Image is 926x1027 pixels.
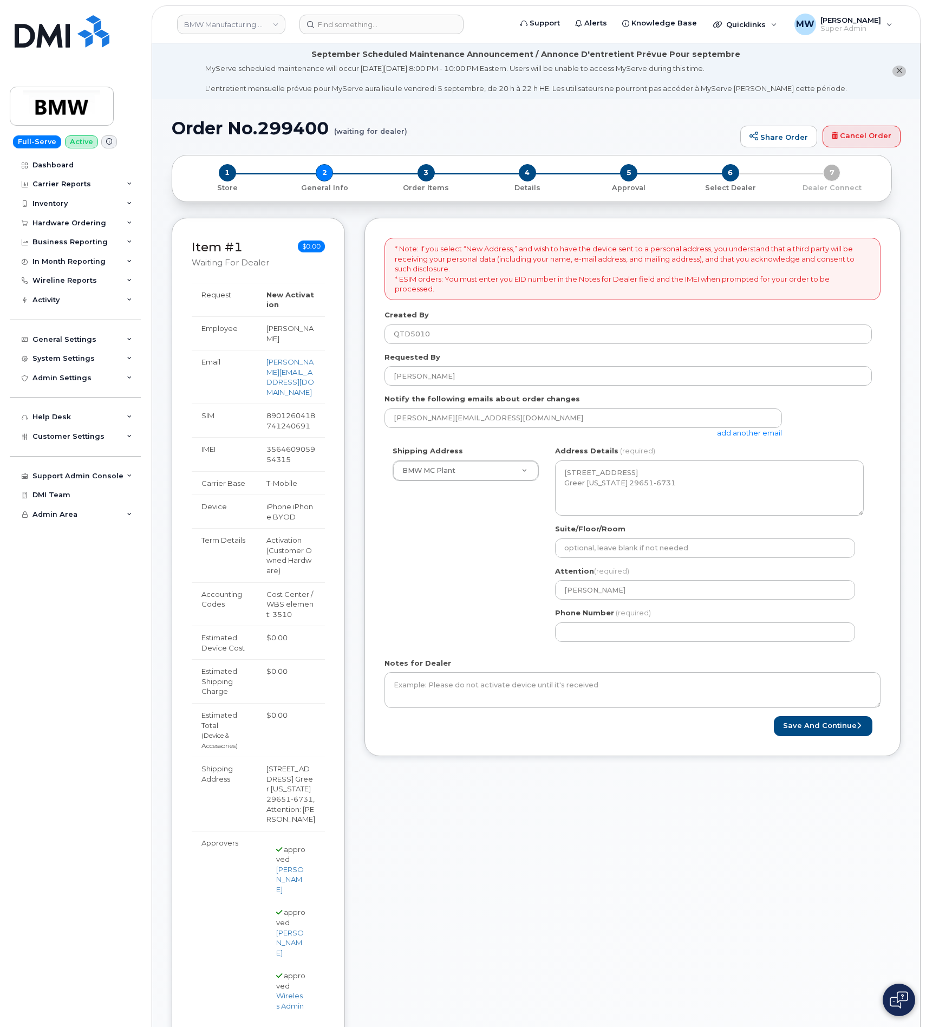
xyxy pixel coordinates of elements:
button: close notification [892,66,906,77]
td: [STREET_ADDRESS] Greer [US_STATE] 29651-6731, Attention: [PERSON_NAME] [257,757,325,830]
span: 6 [722,164,739,181]
label: Notify the following emails about order changes [384,394,580,404]
td: $0.00 [257,659,325,703]
td: $0.00 [257,703,325,757]
a: Share Order [740,126,817,147]
td: Accounting Codes [192,582,257,626]
td: 356460905954315 [257,437,325,471]
td: Activation (Customer Owned Hardware) [257,528,325,582]
label: Address Details [555,446,618,456]
span: (required) [620,446,655,455]
span: approved [276,845,305,864]
span: (required) [594,567,629,575]
p: * Note: If you select “New Address,” and wish to have the device sent to a personal address, you ... [395,244,870,294]
td: Estimated Shipping Charge [192,659,257,703]
span: (required) [616,608,651,617]
a: Item #1 [192,239,243,255]
p: Store [185,183,269,193]
span: 4 [519,164,536,181]
a: 1 Store [181,181,273,193]
textarea: [STREET_ADDRESS] Greer [US_STATE] 29651-6731 [555,460,864,516]
a: [PERSON_NAME] [276,865,304,894]
label: Notes for Dealer [384,658,451,668]
label: Requested By [384,352,440,362]
span: approved [276,971,305,990]
td: Employee [192,316,257,350]
a: Wireless Admin [276,991,304,1010]
td: [PERSON_NAME] [257,316,325,350]
td: Shipping Address [192,757,257,830]
strong: New Activation [266,290,314,309]
td: iPhone iPhone BYOD [257,495,325,528]
label: Suite/Floor/Room [555,524,625,534]
div: Cost Center / WBS element: 3510 [266,589,315,620]
a: 5 Approval [578,181,680,193]
a: add another email [717,428,782,437]
span: 1 [219,164,236,181]
div: September Scheduled Maintenance Announcement / Annonce D'entretient Prévue Pour septembre [311,49,740,60]
p: Approval [583,183,675,193]
small: waiting for dealer [192,258,269,268]
td: Approvers [192,831,257,1024]
a: 3 Order Items [375,181,477,193]
label: Attention [555,566,629,576]
div: MyServe scheduled maintenance will occur [DATE][DATE] 8:00 PM - 10:00 PM Eastern. Users will be u... [205,63,847,94]
p: Details [481,183,573,193]
td: Estimated Device Cost [192,626,257,659]
span: $0.00 [298,240,325,252]
span: approved [276,908,305,927]
span: 5 [620,164,637,181]
a: 4 Details [477,181,578,193]
input: optional, leave blank if not needed [555,538,855,558]
td: SIM [192,404,257,437]
td: Email [192,350,257,404]
td: Estimated Total [192,703,257,757]
td: 8901260418741240691 [257,404,325,437]
span: BMW MC Plant [402,466,455,474]
td: Request [192,283,257,316]
span: 3 [418,164,435,181]
a: 6 Select Dealer [680,181,781,193]
a: [PERSON_NAME][EMAIL_ADDRESS][DOMAIN_NAME] [266,357,314,396]
td: Carrier Base [192,471,257,495]
p: Order Items [380,183,472,193]
td: Device [192,495,257,528]
label: Created By [384,310,429,320]
button: Save and Continue [774,716,872,736]
small: (Device & Accessories) [201,731,238,750]
small: (waiting for dealer) [334,119,407,135]
p: Select Dealer [684,183,777,193]
label: Shipping Address [393,446,463,456]
a: BMW MC Plant [393,461,538,480]
a: Cancel Order [823,126,901,147]
input: Example: John Smith [384,366,872,386]
a: [PERSON_NAME] [276,928,304,957]
td: Term Details [192,528,257,582]
h1: Order No.299400 [172,119,735,138]
label: Phone Number [555,608,614,618]
img: Open chat [890,991,908,1009]
td: T-Mobile [257,471,325,495]
td: $0.00 [257,626,325,659]
input: Example: john@appleseed.com [384,408,782,428]
td: IMEI [192,437,257,471]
